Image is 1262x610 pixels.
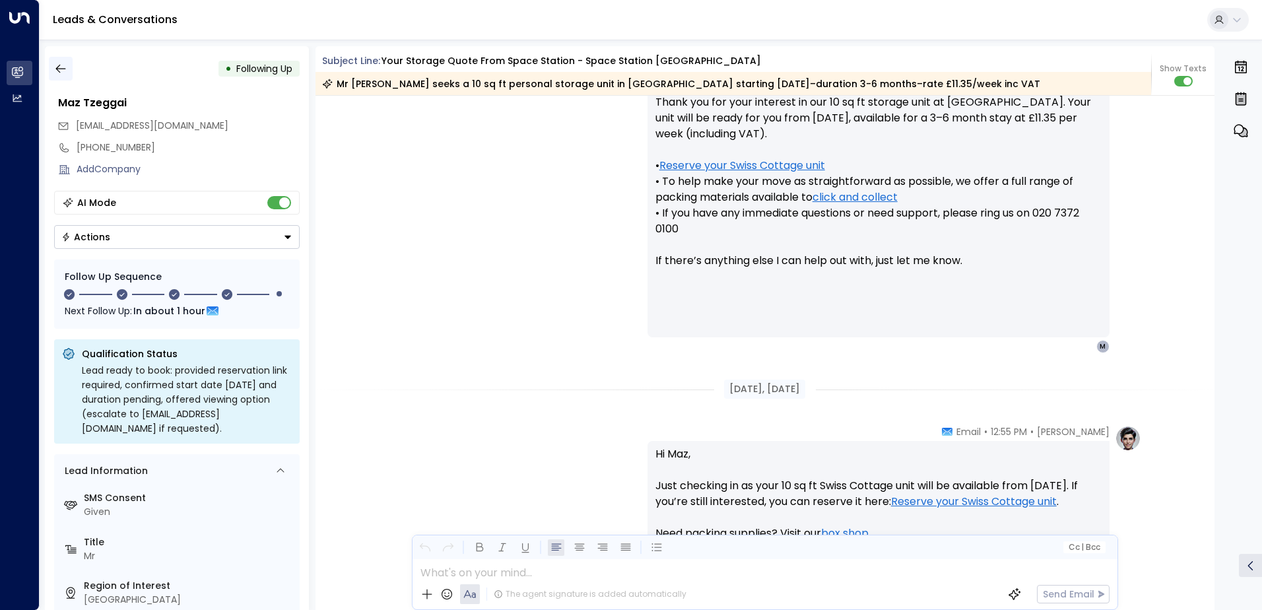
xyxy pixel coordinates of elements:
[133,304,205,318] span: In about 1 hour
[322,77,1040,90] div: Mr [PERSON_NAME] seeks a 10 sq ft personal storage unit in [GEOGRAPHIC_DATA] starting [DATE]–dura...
[84,505,294,519] div: Given
[82,363,292,436] div: Lead ready to book: provided reservation link required, confirmed start date [DATE] and duration ...
[659,158,825,174] a: Reserve your Swiss Cottage unit
[821,525,869,541] a: box shop
[1068,543,1100,552] span: Cc Bcc
[494,588,686,600] div: The agent signature is added automatically
[984,425,987,438] span: •
[84,593,294,607] div: [GEOGRAPHIC_DATA]
[60,464,148,478] div: Lead Information
[322,54,380,67] span: Subject Line:
[382,54,761,68] div: Your storage quote from Space Station - Space Station [GEOGRAPHIC_DATA]
[61,231,110,243] div: Actions
[77,196,116,209] div: AI Mode
[1081,543,1084,552] span: |
[53,12,178,27] a: Leads & Conversations
[82,347,292,360] p: Qualification Status
[54,225,300,249] button: Actions
[1030,425,1034,438] span: •
[1063,541,1105,554] button: Cc|Bcc
[225,57,232,81] div: •
[76,119,228,132] span: [EMAIL_ADDRESS][DOMAIN_NAME]
[84,535,294,549] label: Title
[813,189,898,205] a: click and collect
[236,62,292,75] span: Following Up
[416,539,433,556] button: Undo
[1037,425,1110,438] span: [PERSON_NAME]
[1160,63,1207,75] span: Show Texts
[54,225,300,249] div: Button group with a nested menu
[65,304,289,318] div: Next Follow Up:
[440,539,456,556] button: Redo
[891,494,1057,510] a: Reserve your Swiss Cottage unit
[77,162,300,176] div: AddCompany
[77,141,300,154] div: [PHONE_NUMBER]
[1096,340,1110,353] div: M
[84,549,294,563] div: Mr
[655,63,1102,285] p: Hi Maz, Thank you for your interest in our 10 sq ft storage unit at [GEOGRAPHIC_DATA]. Your unit ...
[84,579,294,593] label: Region of Interest
[991,425,1027,438] span: 12:55 PM
[84,491,294,505] label: SMS Consent
[1115,425,1141,452] img: profile-logo.png
[58,95,300,111] div: Maz Tzeggai
[724,380,805,399] div: [DATE], [DATE]
[76,119,228,133] span: maz.tzeggai@hotmail.co.uk
[65,270,289,284] div: Follow Up Sequence
[956,425,981,438] span: Email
